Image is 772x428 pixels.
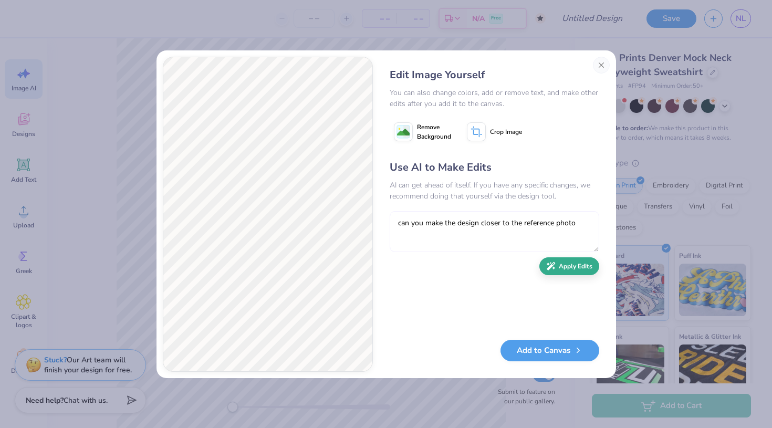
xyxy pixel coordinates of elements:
span: Remove Background [417,122,451,141]
div: Use AI to Make Edits [390,160,599,175]
button: Remove Background [390,119,455,145]
button: Apply Edits [539,257,599,276]
span: Crop Image [490,127,522,137]
div: You can also change colors, add or remove text, and make other edits after you add it to the canvas. [390,87,599,109]
div: AI can get ahead of itself. If you have any specific changes, we recommend doing that yourself vi... [390,180,599,202]
div: Edit Image Yourself [390,67,599,83]
button: Close [593,57,610,74]
button: Add to Canvas [500,340,599,361]
button: Crop Image [463,119,528,145]
textarea: can you make the design closer to the reference photo [390,211,599,252]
